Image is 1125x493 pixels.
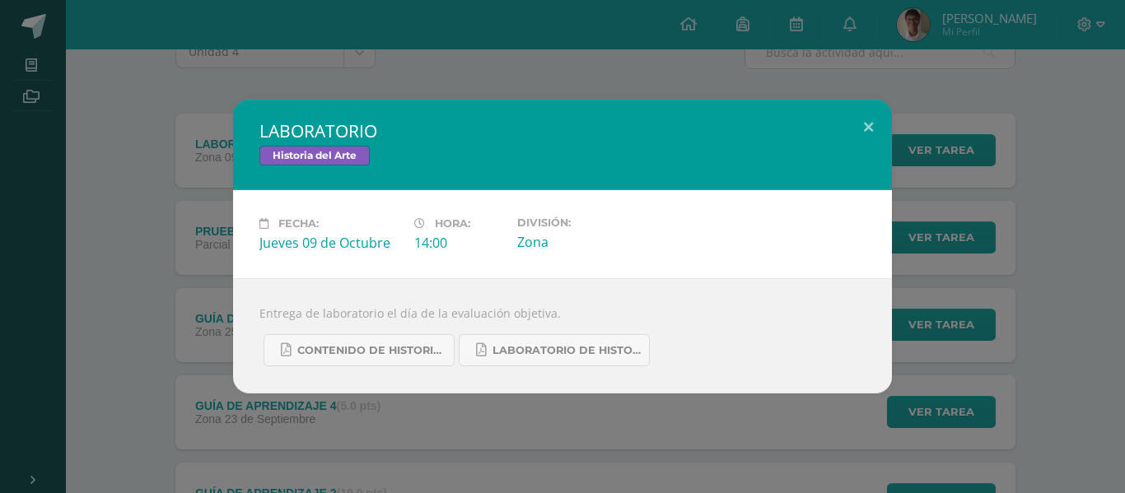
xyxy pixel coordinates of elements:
[259,146,370,165] span: Historia del Arte
[278,217,319,230] span: Fecha:
[297,344,446,357] span: CONTENIDO DE HISTORIA DEL ARTE UIV.pdf
[414,234,504,252] div: 14:00
[459,334,650,366] a: LABORATORIO DE HISTORIA DEL ARTE.pdf
[259,119,866,142] h2: LABORATORIO
[845,100,892,156] button: Close (Esc)
[517,216,659,229] label: División:
[492,344,641,357] span: LABORATORIO DE HISTORIA DEL ARTE.pdf
[517,233,659,251] div: Zona
[259,234,401,252] div: Jueves 09 de Octubre
[435,217,470,230] span: Hora:
[264,334,455,366] a: CONTENIDO DE HISTORIA DEL ARTE UIV.pdf
[233,278,892,393] div: Entrega de laboratorio el día de la evaluación objetiva.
